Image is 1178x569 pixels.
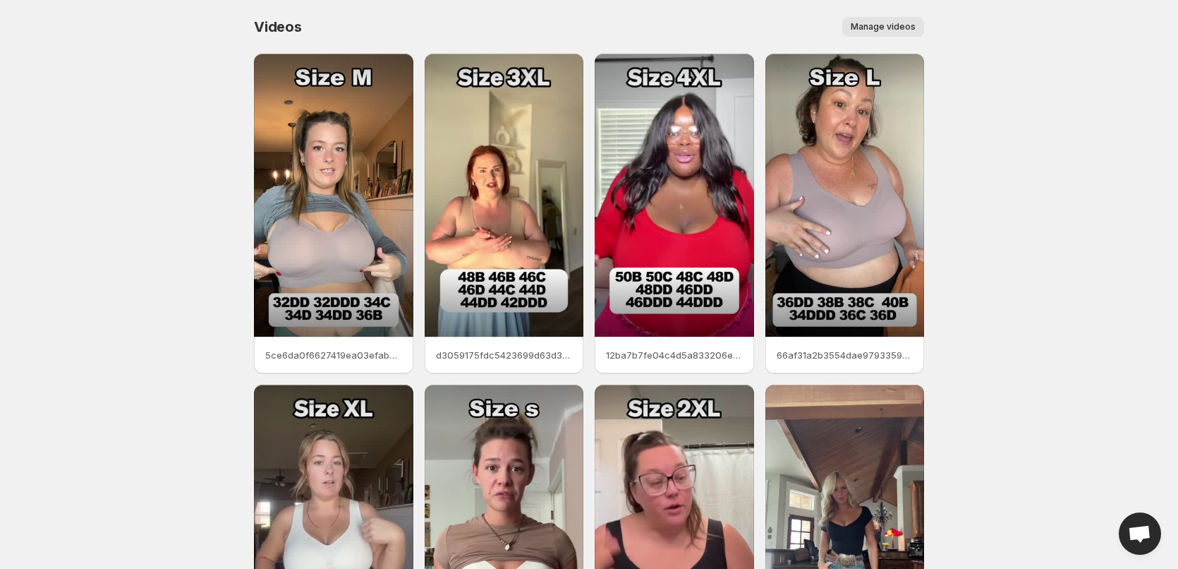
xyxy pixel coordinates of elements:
p: 5ce6da0f6627419ea03efab38ddda3e6HD-1080p-48Mbps-57168038 [265,348,402,362]
p: 12ba7b7fe04c4d5a833206e33eccf21aHD-1080p-48Mbps-57168036 [606,348,743,362]
span: Manage videos [851,21,916,32]
p: d3059175fdc5423699d63d38aa5919efHD-1080p-33Mbps-57168035 [436,348,573,362]
button: Manage videos [842,17,924,37]
p: 66af31a2b3554dae979335912a925c1dHD-1080p-48Mbps-57168037 [777,348,913,362]
div: Open chat [1119,513,1161,555]
span: Videos [254,18,302,35]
